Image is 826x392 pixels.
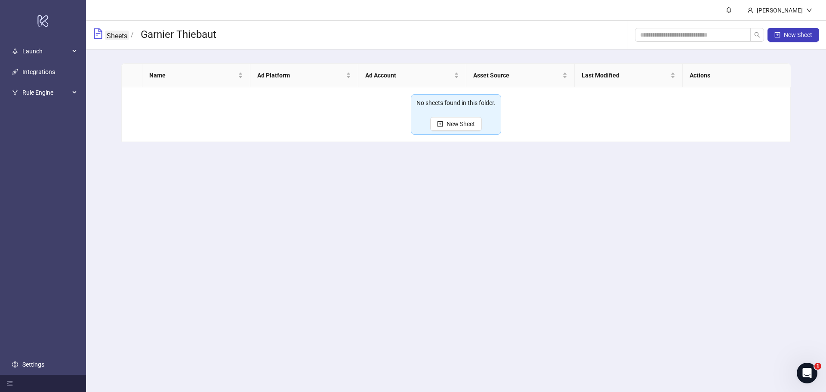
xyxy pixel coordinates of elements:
th: Name [142,64,250,87]
a: Sheets [105,31,129,40]
th: Actions [683,64,791,87]
span: rocket [12,48,18,54]
span: down [806,7,812,13]
span: 1 [814,363,821,370]
span: file-text [93,28,103,39]
span: Ad Platform [257,71,344,80]
span: New Sheet [784,31,812,38]
span: Ad Account [365,71,452,80]
a: Integrations [22,68,55,75]
th: Ad Platform [250,64,358,87]
th: Last Modified [575,64,683,87]
li: / [131,28,134,42]
div: [PERSON_NAME] [753,6,806,15]
span: Name [149,71,236,80]
th: Ad Account [358,64,466,87]
span: fork [12,90,18,96]
span: New Sheet [447,120,475,127]
span: Launch [22,43,70,60]
button: New Sheet [430,117,482,131]
h3: Garnier Thiebaut [141,28,216,42]
span: menu-fold [7,380,13,386]
span: bell [726,7,732,13]
span: plus-square [774,32,780,38]
span: search [754,32,760,38]
span: Last Modified [582,71,669,80]
iframe: Intercom live chat [797,363,817,383]
span: user [747,7,753,13]
span: Rule Engine [22,84,70,101]
th: Asset Source [466,64,574,87]
span: plus-square [437,121,443,127]
span: Asset Source [473,71,560,80]
div: No sheets found in this folder. [416,98,496,108]
a: Settings [22,361,44,368]
button: New Sheet [767,28,819,42]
